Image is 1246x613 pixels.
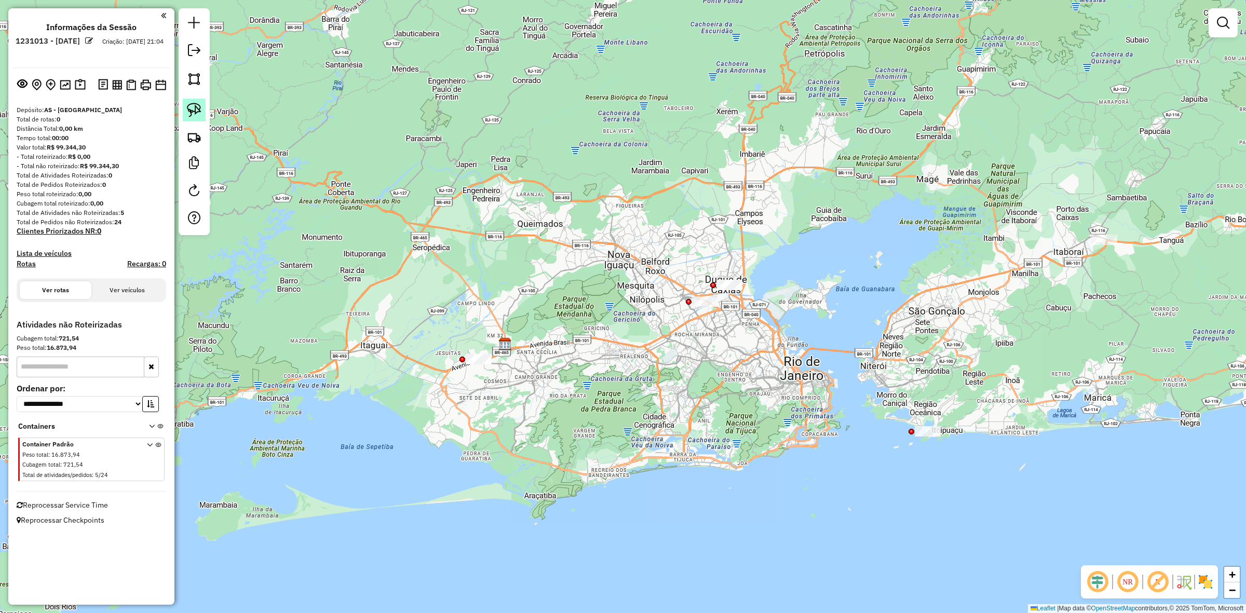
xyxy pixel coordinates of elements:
[187,103,201,117] img: Selecionar atividades - laço
[109,171,112,179] strong: 0
[1145,569,1170,594] span: Exibir rótulo
[91,281,163,299] button: Ver veículos
[22,440,134,449] span: Container Padrão
[17,320,166,330] h4: Atividades não Roteirizadas
[692,296,718,307] div: Atividade não roteirizada - AVOCADO TECNOLOGIA L
[1213,12,1234,33] a: Exibir filtros
[1057,605,1059,612] span: |
[102,181,106,188] strong: 0
[63,461,83,468] span: 721,54
[59,125,83,132] strong: 0,00 km
[1229,583,1236,596] span: −
[17,124,166,133] div: Distância Total:
[17,161,166,171] div: - Total não roteirizado:
[110,77,124,91] button: Visualizar relatório de Roteirização
[153,77,168,92] button: Disponibilidade de veículos
[187,130,201,144] img: Criar rota
[20,281,91,299] button: Ver rotas
[17,133,166,143] div: Tempo total:
[18,421,136,432] span: Containers
[17,227,166,236] h4: Clientes Priorizados NR:
[90,199,103,207] strong: 0,00
[17,500,108,510] span: Reprocessar Service Time
[184,40,205,63] a: Exportar sessão
[16,36,80,46] h6: 1231013 - [DATE]
[17,199,166,208] div: Cubagem total roteirizado:
[17,143,166,152] div: Valor total:
[1085,569,1110,594] span: Ocultar deslocamento
[1091,235,1117,245] div: Atividade não roteirizada - SUPERMARKET - ALVORA
[1091,605,1135,612] a: OpenStreetMap
[1224,582,1240,598] a: Zoom out
[48,451,50,458] span: :
[1224,567,1240,582] a: Zoom in
[184,153,205,176] a: Criar modelo
[44,77,58,93] button: Adicionar Atividades
[57,115,60,123] strong: 0
[47,143,86,151] strong: R$ 99.344,30
[17,217,166,227] div: Total de Pedidos não Roteirizados:
[17,249,166,258] h4: Lista de veículos
[85,37,93,45] em: Alterar nome da sessão
[80,162,119,170] strong: R$ 99.344,30
[17,334,166,343] div: Cubagem total:
[95,471,108,479] span: 5/24
[17,152,166,161] div: - Total roteirizado:
[142,396,159,412] button: Ordem crescente
[1229,568,1236,581] span: +
[68,153,90,160] strong: R$ 0,00
[47,344,76,351] strong: 16.873,94
[60,461,62,468] span: :
[127,260,166,268] h4: Recargas: 0
[915,426,941,437] div: Atividade não roteirizada - FENIX SM CENTRAL LTDA
[15,76,30,93] button: Exibir sessão original
[183,126,206,148] a: Criar rota
[17,382,166,394] label: Ordenar por:
[22,471,92,479] span: Total de atividades/pedidos
[98,37,168,46] div: Criação: [DATE] 21:04
[17,171,166,180] div: Total de Atividades Roteirizadas:
[184,180,205,203] a: Reroteirizar Sessão
[17,260,36,268] a: Rotas
[1197,574,1214,590] img: Exibir/Ocultar setores
[17,515,104,525] span: Reprocessar Checkpoints
[97,226,101,236] strong: 0
[120,209,124,216] strong: 5
[17,189,166,199] div: Peso total roteirizado:
[17,105,166,115] div: Depósito:
[22,461,60,468] span: Cubagem total
[17,208,166,217] div: Total de Atividades não Roteirizadas:
[52,134,69,142] strong: 00:00
[22,451,48,458] span: Peso total
[1115,569,1140,594] span: Ocultar NR
[1028,604,1246,613] div: Map data © contributors,© 2025 TomTom, Microsoft
[114,218,121,226] strong: 24
[44,106,122,114] strong: AS - [GEOGRAPHIC_DATA]
[187,72,201,86] img: Selecionar atividades - polígono
[30,77,44,93] button: Centralizar mapa no depósito ou ponto de apoio
[161,9,166,21] a: Clique aqui para minimizar o painel
[73,77,88,93] button: Painel de Sugestão
[46,22,137,32] h4: Informações da Sessão
[51,451,80,458] span: 16.873,94
[1031,605,1055,612] a: Leaflet
[466,354,492,364] div: Atividade não roteirizada - CASAS GUANABARA COME
[716,280,742,290] div: Atividade não roteirizada - AM PM COMESTIVEIS LTDA
[58,77,73,91] button: Otimizar todas as rotas
[92,471,93,479] span: :
[17,343,166,352] div: Peso total:
[17,180,166,189] div: Total de Pedidos Roteirizados:
[96,77,110,93] button: Logs desbloquear sessão
[17,115,166,124] div: Total de rotas:
[124,77,138,92] button: Visualizar Romaneio
[498,337,512,351] img: AS - Rio de Janeiro
[59,334,79,342] strong: 721,54
[1175,574,1192,590] img: Fluxo de ruas
[78,190,91,198] strong: 0,00
[184,12,205,36] a: Nova sessão e pesquisa
[138,77,153,92] button: Imprimir Rotas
